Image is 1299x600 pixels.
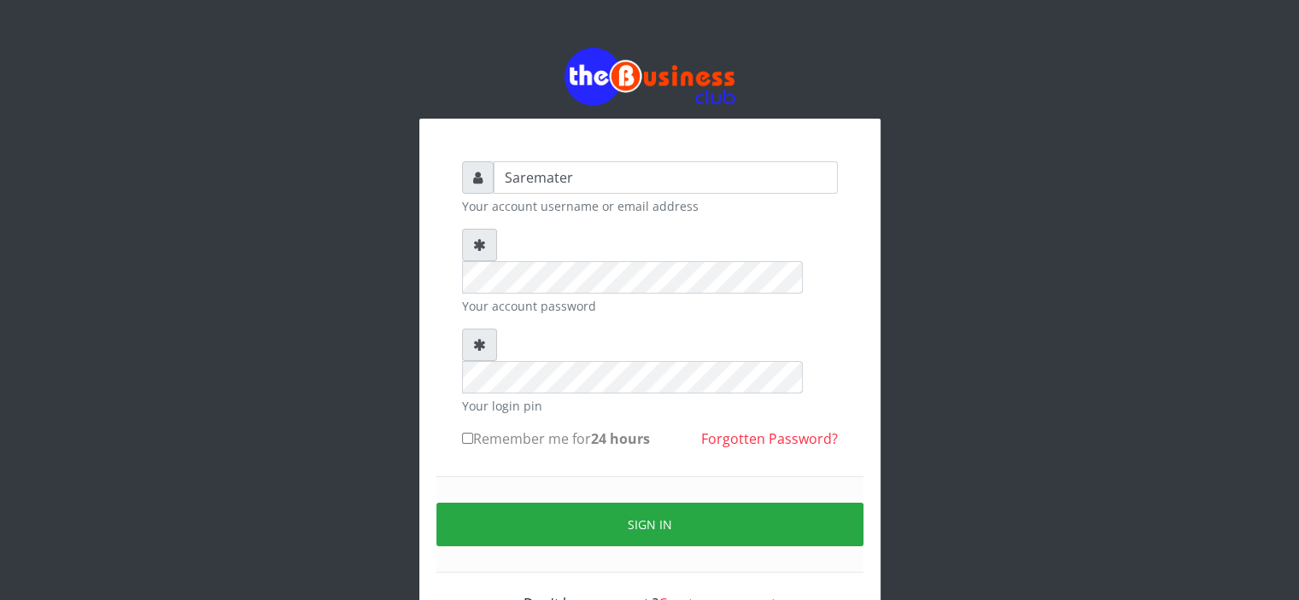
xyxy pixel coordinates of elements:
[462,297,838,315] small: Your account password
[462,428,650,449] label: Remember me for
[462,197,838,215] small: Your account username or email address
[701,429,838,448] a: Forgotten Password?
[462,433,473,444] input: Remember me for24 hours
[462,397,838,415] small: Your login pin
[494,161,838,194] input: Username or email address
[436,503,863,546] button: Sign in
[591,429,650,448] b: 24 hours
